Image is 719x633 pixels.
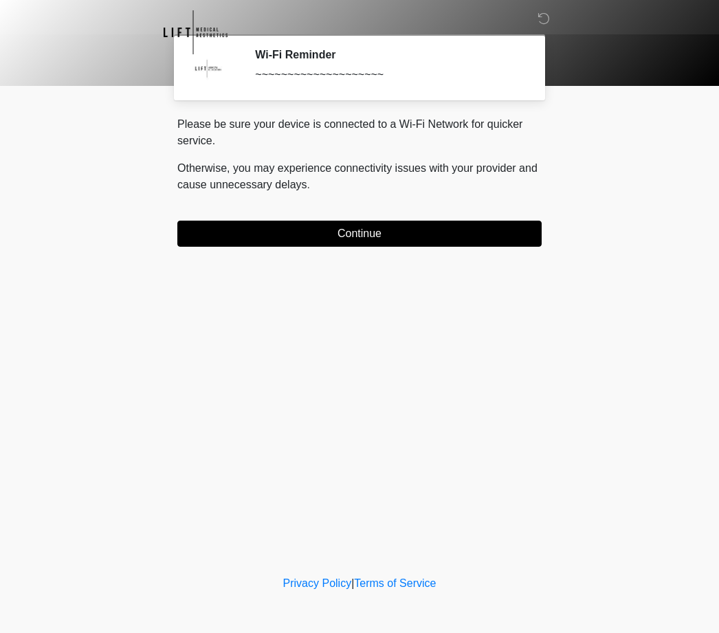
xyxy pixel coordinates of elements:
img: Lift Medical Aesthetics Logo [164,10,228,54]
a: | [351,577,354,589]
span: . [307,179,310,190]
a: Privacy Policy [283,577,352,589]
p: Otherwise, you may experience connectivity issues with your provider and cause unnecessary delays [177,160,542,193]
div: ~~~~~~~~~~~~~~~~~~~~ [255,67,521,83]
p: Please be sure your device is connected to a Wi-Fi Network for quicker service. [177,116,542,149]
a: Terms of Service [354,577,436,589]
button: Continue [177,221,542,247]
img: Agent Avatar [188,48,229,89]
